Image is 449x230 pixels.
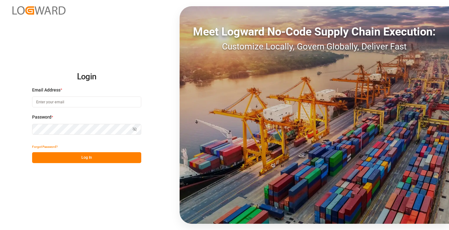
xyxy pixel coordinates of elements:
img: Logward_new_orange.png [12,6,65,15]
div: Meet Logward No-Code Supply Chain Execution: [180,23,449,40]
h2: Login [32,67,141,87]
span: Email Address [32,87,60,93]
span: Password [32,114,51,120]
input: Enter your email [32,96,141,107]
button: Log In [32,152,141,163]
div: Customize Locally, Govern Globally, Deliver Fast [180,40,449,53]
button: Forgot Password? [32,141,58,152]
